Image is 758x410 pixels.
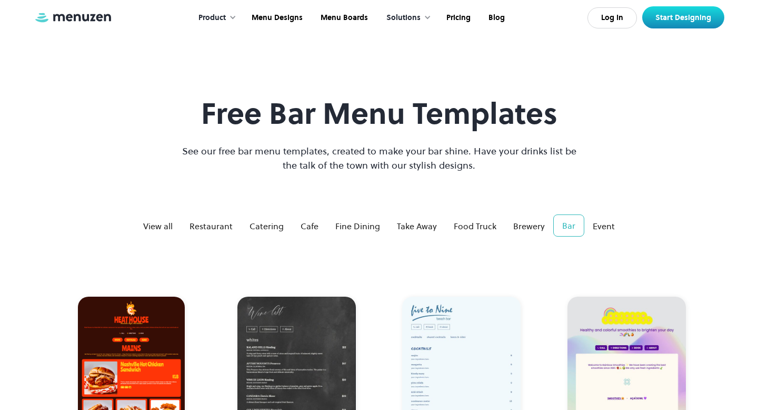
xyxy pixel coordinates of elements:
[587,7,637,28] a: Log In
[593,220,615,232] div: Event
[397,220,437,232] div: Take Away
[478,2,513,34] a: Blog
[143,220,173,232] div: View all
[311,2,376,34] a: Menu Boards
[436,2,478,34] a: Pricing
[177,96,581,131] h1: Free Bar Menu Templates
[301,220,318,232] div: Cafe
[454,220,496,232] div: Food Truck
[177,144,581,172] p: See our free bar menu templates, created to make your bar shine. Have your drinks list be the tal...
[242,2,311,34] a: Menu Designs
[335,220,380,232] div: Fine Dining
[250,220,284,232] div: Catering
[513,220,545,232] div: Brewery
[188,2,242,34] div: Product
[198,12,226,24] div: Product
[642,6,724,28] a: Start Designing
[189,220,233,232] div: Restaurant
[386,12,421,24] div: Solutions
[562,219,575,232] div: Bar
[376,2,436,34] div: Solutions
